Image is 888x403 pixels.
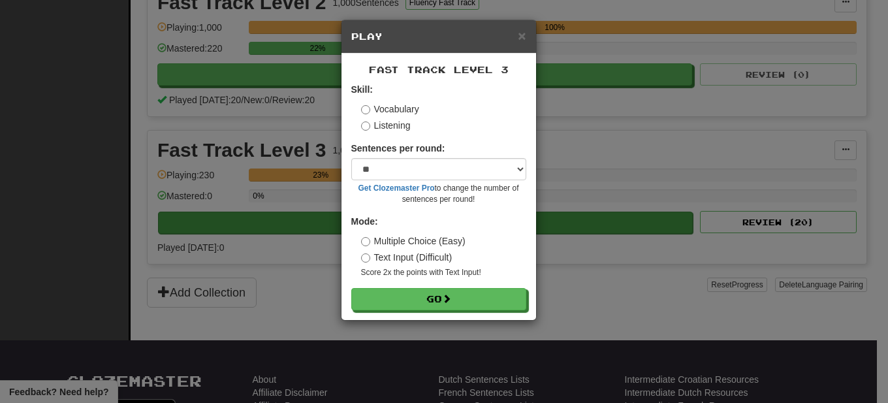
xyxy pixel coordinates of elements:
[361,234,466,248] label: Multiple Choice (Easy)
[361,237,370,246] input: Multiple Choice (Easy)
[361,121,370,131] input: Listening
[351,142,445,155] label: Sentences per round:
[361,105,370,114] input: Vocabulary
[351,288,526,310] button: Go
[361,103,419,116] label: Vocabulary
[351,216,378,227] strong: Mode:
[518,29,526,42] button: Close
[361,119,411,132] label: Listening
[351,84,373,95] strong: Skill:
[351,30,526,43] h5: Play
[361,267,526,278] small: Score 2x the points with Text Input !
[358,184,435,193] a: Get Clozemaster Pro
[361,251,452,264] label: Text Input (Difficult)
[518,28,526,43] span: ×
[361,253,370,263] input: Text Input (Difficult)
[369,64,509,75] span: Fast Track Level 3
[351,183,526,205] small: to change the number of sentences per round!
